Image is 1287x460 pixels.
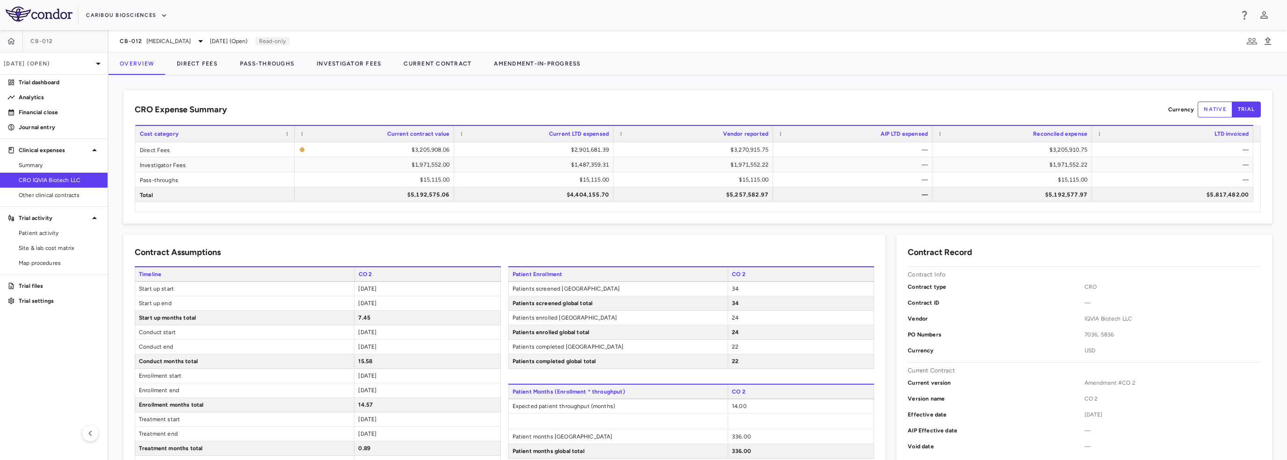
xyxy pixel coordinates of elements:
[358,402,373,408] span: 14.57
[146,37,191,45] span: [MEDICAL_DATA]
[135,369,354,383] span: Enrollment start
[908,442,1084,451] p: Void date
[908,394,1084,403] p: Version name
[1085,283,1261,291] span: CRO
[135,383,354,397] span: Enrollment end
[358,431,376,437] span: [DATE]
[4,59,93,68] p: [DATE] (Open)
[30,37,53,45] span: CB-012
[135,325,354,339] span: Conduct start
[508,385,728,399] span: Patient Months (Enrollment * throughput)
[358,416,376,423] span: [DATE]
[135,246,221,259] h6: Contract Assumptions
[1100,157,1249,172] div: —
[622,172,768,187] div: $15,115.00
[941,172,1087,187] div: $15,115.00
[509,354,728,368] span: Patients completed global total
[1085,426,1261,435] span: —
[483,52,592,75] button: Amendment-In-Progress
[19,93,100,102] p: Analytics
[305,52,392,75] button: Investigator Fees
[19,146,89,154] p: Clinical expenses
[135,172,295,187] div: Pass-throughs
[622,187,768,202] div: $5,257,582.97
[1232,102,1261,117] button: trial
[135,427,354,441] span: Treatment end
[135,142,295,157] div: Direct Fees
[19,282,100,290] p: Trial files
[908,314,1084,323] p: Vendor
[358,285,376,292] span: [DATE]
[732,329,739,336] span: 24
[732,343,738,350] span: 22
[135,267,354,281] span: Timeline
[299,143,449,156] span: The contract record and uploaded budget values do not match. Please review the contract record an...
[135,441,354,455] span: Treatment months total
[781,157,928,172] div: —
[392,52,483,75] button: Current Contract
[732,403,747,409] span: 14.00
[19,229,100,237] span: Patient activity
[19,161,100,169] span: Summary
[1100,172,1249,187] div: —
[358,358,372,365] span: 15.58
[549,131,609,137] span: Current LTD expensed
[1085,379,1261,387] span: Amendment #CO 2
[1168,105,1194,114] p: Currency
[509,311,728,325] span: Patients enrolled [GEOGRAPHIC_DATA]
[728,385,874,399] span: CO 2
[1085,410,1261,419] span: [DATE]
[908,330,1084,339] p: PO Numbers
[908,426,1084,435] p: AIP Effective date
[908,270,946,279] p: Contract Info
[135,311,354,325] span: Start up months total
[358,445,370,452] span: 0.89
[908,246,972,259] h6: Contract Record
[509,282,728,296] span: Patients screened [GEOGRAPHIC_DATA]
[358,372,376,379] span: [DATE]
[509,399,728,413] span: Expected patient throughput (months)
[135,340,354,354] span: Conduct end
[463,187,609,202] div: $4,404,155.70
[135,412,354,426] span: Treatment start
[509,325,728,339] span: Patients enrolled global total
[781,187,928,202] div: —
[19,297,100,305] p: Trial settings
[728,267,874,281] span: CO 2
[387,131,449,137] span: Current contract value
[908,379,1084,387] p: Current version
[19,259,100,267] span: Map procedures
[19,78,100,87] p: Trial dashboard
[135,187,295,202] div: Total
[309,142,449,157] div: $3,205,908.06
[732,300,739,307] span: 34
[1085,442,1261,451] span: —
[509,296,728,310] span: Patients screened global total
[166,52,229,75] button: Direct Fees
[120,37,143,45] span: CB-012
[781,142,928,157] div: —
[303,157,449,172] div: $1,971,552.00
[358,387,376,394] span: [DATE]
[908,283,1084,291] p: Contract type
[354,267,501,281] span: CO 2
[941,157,1087,172] div: $1,971,552.22
[723,131,768,137] span: Vendor reported
[908,346,1084,355] p: Currency
[1100,187,1249,202] div: $5,817,482.00
[210,37,248,45] span: [DATE] (Open)
[1198,102,1232,117] button: native
[19,123,100,131] p: Journal entry
[732,358,738,365] span: 22
[622,157,768,172] div: $1,971,552.22
[1085,394,1261,403] span: CO 2
[508,267,728,281] span: Patient Enrollment
[908,410,1084,419] p: Effective date
[1085,346,1261,355] span: USD
[303,187,449,202] div: $5,192,575.06
[140,131,179,137] span: Cost category
[463,157,609,172] div: $1,487,359.31
[135,157,295,172] div: Investigator Fees
[358,343,376,350] span: [DATE]
[781,172,928,187] div: —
